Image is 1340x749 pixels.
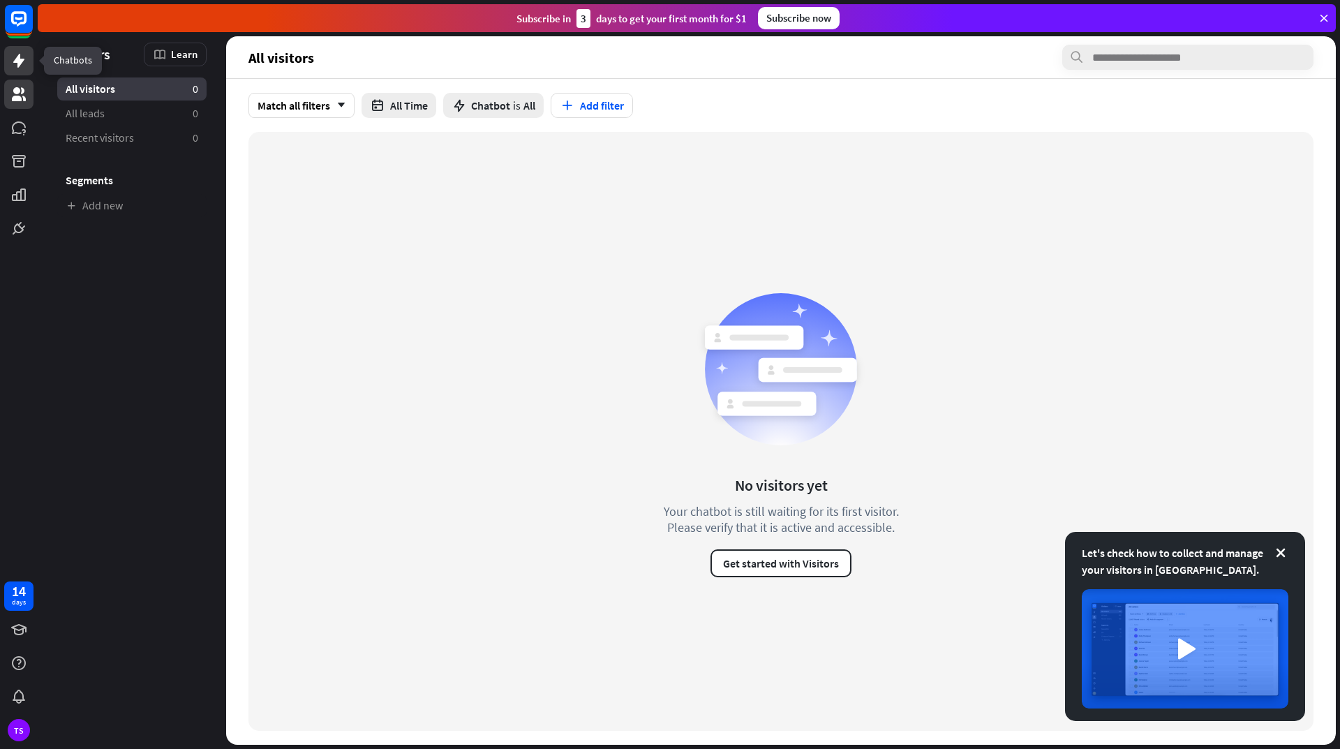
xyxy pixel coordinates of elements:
a: All leads 0 [57,102,207,125]
a: Recent visitors 0 [57,126,207,149]
a: Add new [57,194,207,217]
button: All Time [362,93,436,118]
span: All visitors [66,82,115,96]
aside: 0 [193,82,198,96]
i: arrow_down [330,101,345,110]
button: Get started with Visitors [710,549,851,577]
div: Subscribe now [758,7,840,29]
div: Subscribe in days to get your first month for $1 [516,9,747,28]
button: Open LiveChat chat widget [11,6,53,47]
div: No visitors yet [735,475,828,495]
aside: 0 [193,131,198,145]
div: TS [8,719,30,741]
div: Let's check how to collect and manage your visitors in [GEOGRAPHIC_DATA]. [1082,544,1288,578]
a: 14 days [4,581,33,611]
span: Visitors [66,46,110,62]
span: All visitors [248,50,314,66]
button: Add filter [551,93,633,118]
div: 14 [12,585,26,598]
div: 3 [576,9,590,28]
aside: 0 [193,106,198,121]
div: Your chatbot is still waiting for its first visitor. Please verify that it is active and accessible. [638,503,924,535]
span: Recent visitors [66,131,134,145]
span: Learn [171,47,198,61]
span: All leads [66,106,105,121]
img: image [1082,589,1288,709]
h3: Segments [57,173,207,187]
span: Chatbot [471,98,510,112]
span: All [523,98,535,112]
div: Match all filters [248,93,355,118]
span: is [513,98,521,112]
div: days [12,598,26,607]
